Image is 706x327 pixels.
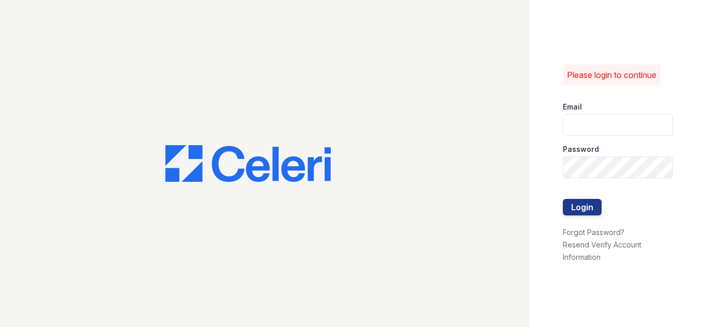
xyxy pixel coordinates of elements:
img: CE_Logo_Blue-a8612792a0a2168367f1c8372b55b34899dd931a85d93a1a3d3e32e68fde9ad4.png [165,145,331,182]
a: Forgot Password? [563,228,624,237]
label: Password [563,144,599,154]
label: Email [563,102,582,112]
button: Login [563,199,602,215]
a: Resend Verify Account Information [563,240,641,261]
p: Please login to continue [567,69,656,81]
